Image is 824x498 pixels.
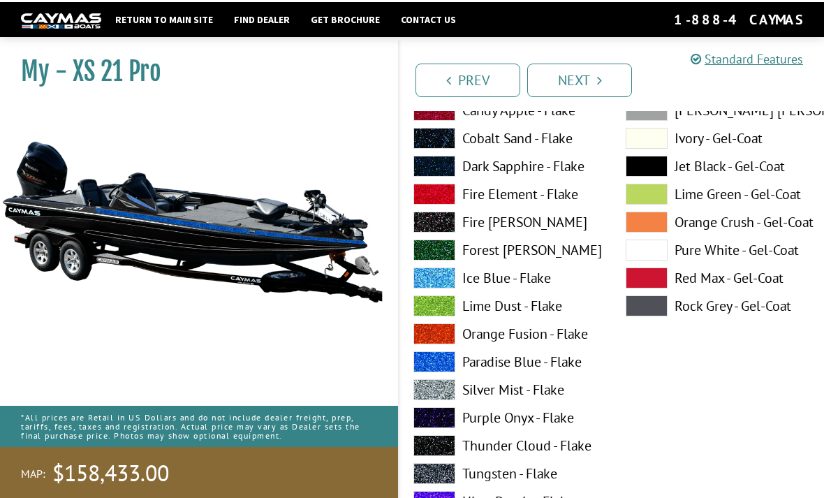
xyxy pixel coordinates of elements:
a: Contact Us [394,8,463,27]
label: Ivory - Gel-Coat [626,126,810,147]
a: Next [527,61,632,95]
label: Thunder Cloud - Flake [413,433,598,454]
label: Fire [PERSON_NAME] [413,210,598,230]
label: Silver Mist - Flake [413,377,598,398]
a: Find Dealer [227,8,297,27]
label: Cobalt Sand - Flake [413,126,598,147]
a: Return to main site [108,8,220,27]
label: Dark Sapphire - Flake [413,154,598,175]
label: Lime Green - Gel-Coat [626,182,810,203]
label: Purple Onyx - Flake [413,405,598,426]
label: Fire Element - Flake [413,182,598,203]
span: $158,433.00 [52,457,169,486]
label: Paradise Blue - Flake [413,349,598,370]
a: Standard Features [691,49,803,65]
a: Get Brochure [304,8,387,27]
h1: My - XS 21 Pro [21,54,363,85]
div: 1-888-4CAYMAS [674,8,803,27]
label: Forest [PERSON_NAME] [413,237,598,258]
span: MAP: [21,464,45,479]
label: Ice Blue - Flake [413,265,598,286]
label: Red Max - Gel-Coat [626,265,810,286]
label: Tungsten - Flake [413,461,598,482]
label: Lime Dust - Flake [413,293,598,314]
label: Jet Black - Gel-Coat [626,154,810,175]
ul: Pagination [412,59,824,95]
label: Pure White - Gel-Coat [626,237,810,258]
img: white-logo-c9c8dbefe5ff5ceceb0f0178aa75bf4bb51f6bca0971e226c86eb53dfe498488.png [21,11,101,26]
p: *All prices are Retail in US Dollars and do not include dealer freight, prep, tariffs, fees, taxe... [21,404,377,446]
label: Orange Crush - Gel-Coat [626,210,810,230]
label: Rock Grey - Gel-Coat [626,293,810,314]
label: Orange Fusion - Flake [413,321,598,342]
a: Prev [415,61,520,95]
